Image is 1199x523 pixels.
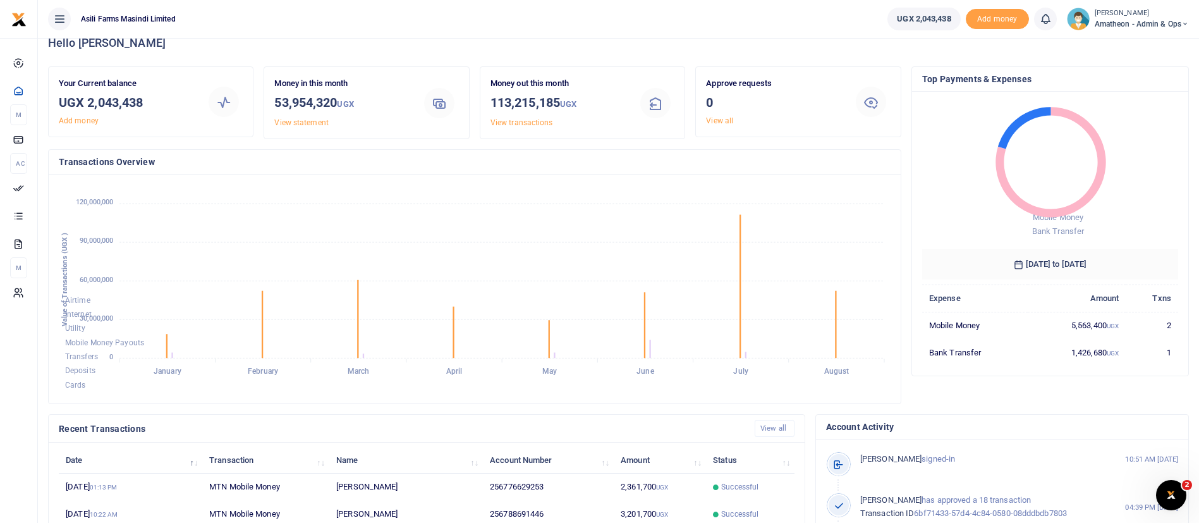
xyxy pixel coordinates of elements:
[59,93,195,112] h3: UGX 2,043,438
[860,494,1099,520] p: has approved a 18 transaction 6bf71433-57d4-4c84-0580-08dddbdb7803
[337,99,353,109] small: UGX
[76,199,113,207] tspan: 120,000,000
[446,367,463,376] tspan: April
[897,13,951,25] span: UGX 2,043,438
[882,8,965,30] li: Wallet ballance
[490,93,626,114] h3: 113,215,185
[80,276,113,284] tspan: 60,000,000
[483,474,614,501] td: 256776629253
[59,116,99,125] a: Add money
[721,481,758,493] span: Successful
[59,422,745,436] h4: Recent Transactions
[90,484,118,491] small: 01:13 PM
[706,77,842,90] p: Approve requests
[1125,502,1178,513] small: 04:39 PM [DATE]
[1126,285,1178,312] th: Txns
[109,353,113,361] tspan: 0
[76,13,181,25] span: Asili Farms Masindi Limited
[274,77,410,90] p: Money in this month
[65,367,95,376] span: Deposits
[59,155,891,169] h4: Transactions Overview
[490,118,553,127] a: View transactions
[59,474,202,501] td: [DATE]
[80,314,113,323] tspan: 30,000,000
[706,446,794,474] th: Status: activate to sort column ascending
[1033,212,1083,222] span: Mobile Money
[11,12,27,27] img: logo-small
[59,77,195,90] p: Your Current balance
[65,296,90,305] span: Airtime
[10,104,27,125] li: M
[65,352,98,361] span: Transfers
[1182,480,1192,490] span: 2
[329,474,483,501] td: [PERSON_NAME]
[1095,18,1189,30] span: Amatheon - Admin & Ops
[560,99,576,109] small: UGX
[733,367,748,376] tspan: July
[755,420,794,437] a: View all
[860,453,1099,466] p: signed-in
[1028,285,1126,312] th: Amount
[1156,480,1186,510] iframe: Intercom live chat
[80,237,113,245] tspan: 90,000,000
[1067,8,1090,30] img: profile-user
[274,93,410,114] h3: 53,954,320
[542,367,557,376] tspan: May
[10,257,27,278] li: M
[65,381,86,390] span: Cards
[922,312,1028,339] td: Mobile Money
[274,118,328,127] a: View statement
[65,338,144,347] span: Mobile Money Payouts
[656,484,668,491] small: UGX
[1126,312,1178,339] td: 2
[65,324,85,333] span: Utility
[490,77,626,90] p: Money out this month
[202,474,329,501] td: MTN Mobile Money
[1095,8,1189,19] small: [PERSON_NAME]
[922,285,1028,312] th: Expense
[966,9,1029,30] span: Add money
[922,72,1178,86] h4: Top Payments & Expenses
[966,9,1029,30] li: Toup your wallet
[348,367,370,376] tspan: March
[61,233,69,327] text: Value of Transactions (UGX )
[11,14,27,23] a: logo-small logo-large logo-large
[1028,339,1126,366] td: 1,426,680
[1107,323,1119,329] small: UGX
[1125,454,1178,465] small: 10:51 AM [DATE]
[922,339,1028,366] td: Bank Transfer
[706,116,733,125] a: View all
[202,446,329,474] th: Transaction: activate to sort column ascending
[154,367,181,376] tspan: January
[59,446,202,474] th: Date: activate to sort column descending
[1107,350,1119,357] small: UGX
[887,8,960,30] a: UGX 2,043,438
[721,508,758,520] span: Successful
[10,153,27,174] li: Ac
[860,454,922,464] span: [PERSON_NAME]
[65,310,92,319] span: Internet
[922,249,1178,280] h6: [DATE] to [DATE]
[860,508,914,518] span: Transaction ID
[48,36,1189,50] h4: Hello [PERSON_NAME]
[636,367,654,376] tspan: June
[860,495,922,505] span: [PERSON_NAME]
[1032,226,1084,236] span: Bank Transfer
[483,446,614,474] th: Account Number: activate to sort column ascending
[248,367,278,376] tspan: February
[614,474,706,501] td: 2,361,700
[966,13,1029,23] a: Add money
[1067,8,1189,30] a: profile-user [PERSON_NAME] Amatheon - Admin & Ops
[706,93,842,112] h3: 0
[826,420,1178,434] h4: Account Activity
[614,446,706,474] th: Amount: activate to sort column ascending
[90,511,118,518] small: 10:22 AM
[1126,339,1178,366] td: 1
[329,446,483,474] th: Name: activate to sort column ascending
[1028,312,1126,339] td: 5,563,400
[824,367,849,376] tspan: August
